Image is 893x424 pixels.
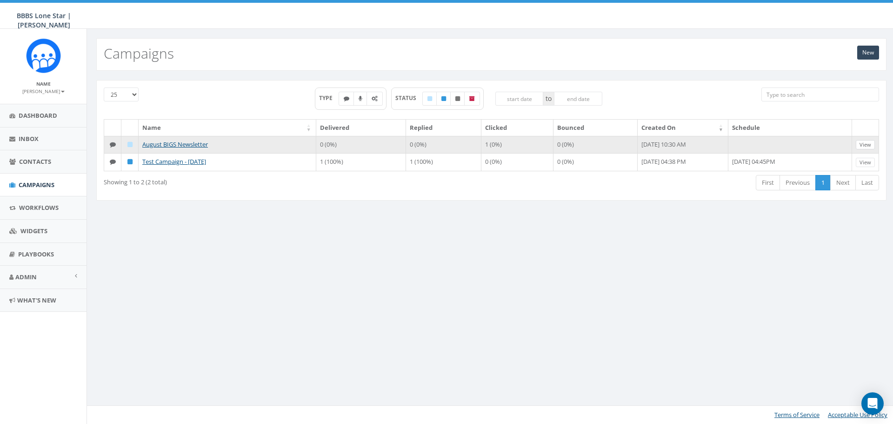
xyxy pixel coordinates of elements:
input: start date [495,92,544,106]
span: Workflows [19,203,59,212]
a: First [756,175,780,190]
span: Contacts [19,157,51,166]
small: Name [36,81,51,87]
a: Last [855,175,879,190]
label: Draft [422,92,437,106]
a: Previous [780,175,816,190]
td: 0 (0%) [553,136,638,154]
span: Campaigns [19,181,54,189]
td: 1 (0%) [481,136,553,154]
img: Rally_Corp_Icon_1.png [26,38,61,73]
span: BBBS Lone Star | [PERSON_NAME] [17,11,71,29]
a: 1 [815,175,831,190]
th: Delivered [316,120,406,136]
td: [DATE] 04:45PM [728,153,852,171]
label: Ringless Voice Mail [353,92,367,106]
th: Created On: activate to sort column ascending [638,120,728,136]
a: Terms of Service [774,411,820,419]
i: Draft [127,141,133,148]
span: Inbox [19,135,39,143]
i: Automated Message [372,96,378,101]
a: View [856,140,875,150]
span: Widgets [20,227,47,235]
td: 1 (100%) [316,153,406,171]
td: 0 (0%) [553,153,638,171]
th: Schedule [728,120,852,136]
h2: Campaigns [104,46,174,61]
td: 0 (0%) [316,136,406,154]
div: Showing 1 to 2 (2 total) [104,174,419,187]
i: Published [441,96,446,101]
i: Unpublished [455,96,460,101]
label: Archived [464,92,480,106]
td: [DATE] 04:38 PM [638,153,728,171]
i: Text SMS [344,96,349,101]
input: Type to search [761,87,879,101]
span: What's New [17,296,56,304]
span: TYPE [319,94,339,102]
span: Playbooks [18,250,54,258]
label: Published [436,92,451,106]
span: to [543,92,554,106]
span: Dashboard [19,111,57,120]
th: Bounced [553,120,638,136]
a: [PERSON_NAME] [22,87,65,95]
i: Ringless Voice Mail [359,96,362,101]
label: Text SMS [339,92,354,106]
i: Text SMS [110,141,116,148]
i: Text SMS [110,159,116,165]
span: STATUS [395,94,423,102]
th: Replied [406,120,481,136]
a: View [856,158,875,168]
i: Published [127,159,133,165]
td: 1 (100%) [406,153,481,171]
a: New [857,46,879,60]
th: Clicked [481,120,553,136]
td: 0 (0%) [406,136,481,154]
a: Next [830,175,856,190]
label: Unpublished [450,92,465,106]
i: Draft [427,96,432,101]
td: [DATE] 10:30 AM [638,136,728,154]
small: [PERSON_NAME] [22,88,65,94]
a: Acceptable Use Policy [828,411,887,419]
div: Open Intercom Messenger [861,392,884,415]
span: Admin [15,273,37,281]
th: Name: activate to sort column ascending [139,120,316,136]
label: Automated Message [367,92,383,106]
input: end date [554,92,602,106]
a: August BIGS Newsletter [142,140,208,148]
td: 0 (0%) [481,153,553,171]
a: Test Campaign - [DATE] [142,157,206,166]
